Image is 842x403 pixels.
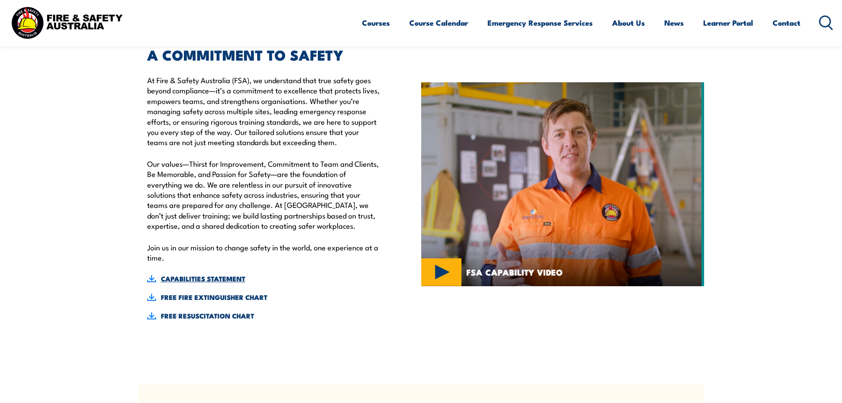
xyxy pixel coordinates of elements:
p: Our values—Thirst for Improvement, Commitment to Team and Clients, Be Memorable, and Passion for ... [147,158,381,231]
p: At Fire & Safety Australia (FSA), we understand that true safety goes beyond compliance—it’s a co... [147,75,381,147]
span: FSA CAPABILITY VIDEO [466,268,563,276]
a: About Us [612,11,645,35]
a: FREE RESUSCITATION CHART [147,311,381,321]
a: CAPABILITIES STATEMENT [147,274,381,284]
a: News [664,11,684,35]
a: FREE FIRE EXTINGUISHER CHART [147,292,381,302]
a: Learner Portal [703,11,753,35]
h2: A COMMITMENT TO SAFETY [147,48,381,61]
a: Course Calendar [409,11,468,35]
a: Emergency Response Services [488,11,593,35]
a: Contact [773,11,800,35]
a: Courses [362,11,390,35]
p: Join us in our mission to change safety in the world, one experience at a time. [147,242,381,263]
img: person [421,82,704,286]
